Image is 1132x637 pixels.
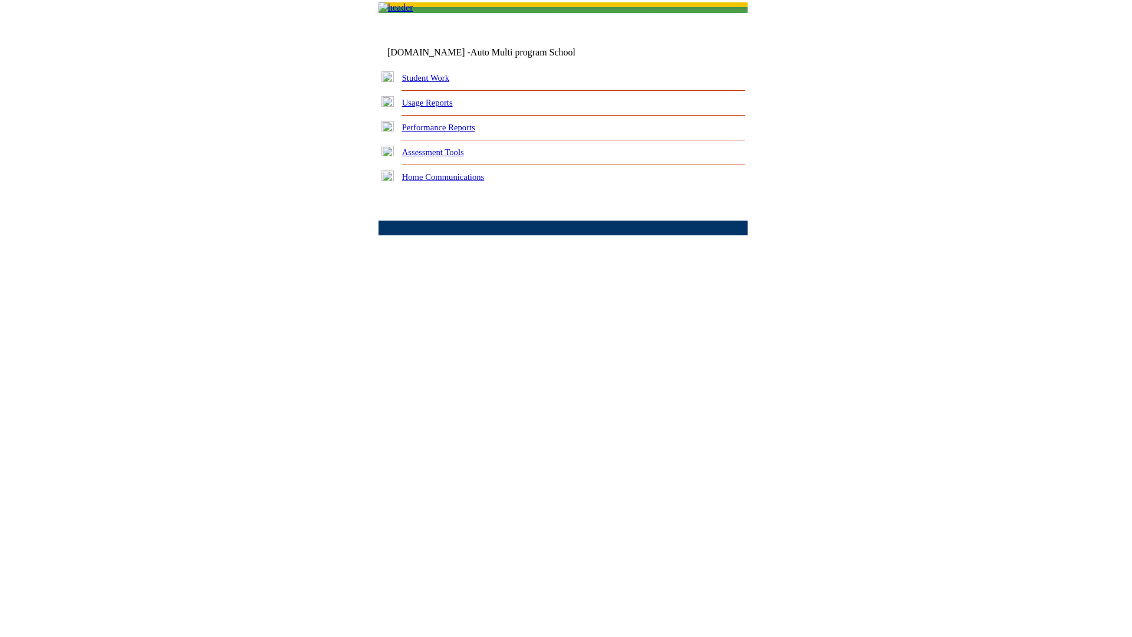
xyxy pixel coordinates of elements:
[402,98,453,107] a: Usage Reports
[381,96,394,107] img: plus.gif
[381,146,394,156] img: plus.gif
[402,147,464,157] a: Assessment Tools
[402,73,449,83] a: Student Work
[381,170,394,181] img: plus.gif
[470,47,575,57] nobr: Auto Multi program School
[387,47,604,58] td: [DOMAIN_NAME] -
[402,123,475,132] a: Performance Reports
[402,172,485,182] a: Home Communications
[381,121,394,132] img: plus.gif
[379,2,413,13] img: header
[381,71,394,82] img: plus.gif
